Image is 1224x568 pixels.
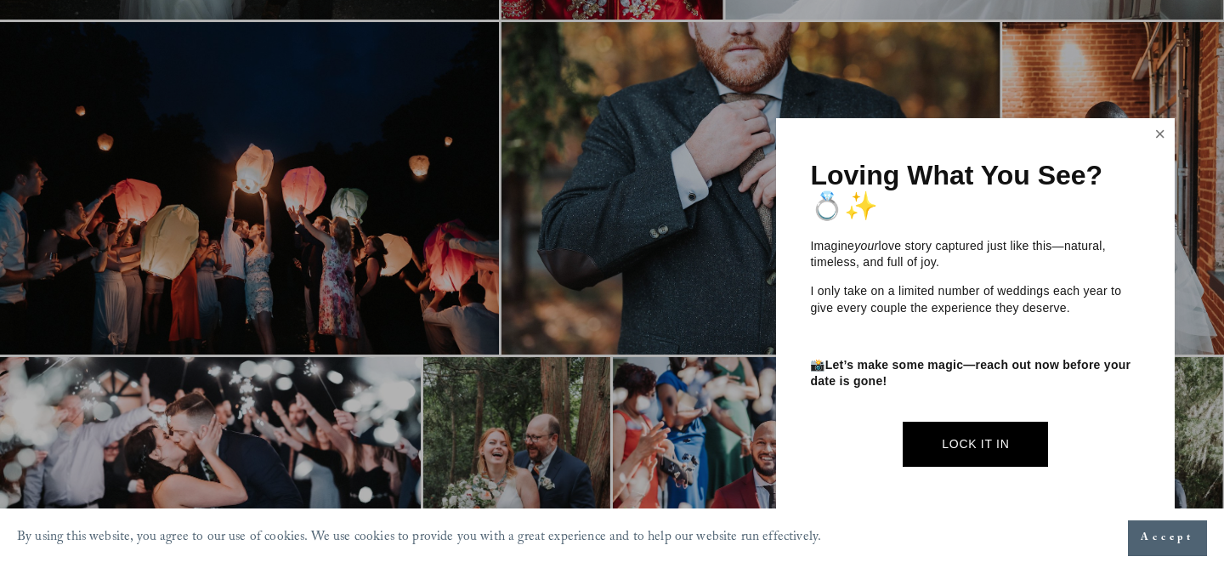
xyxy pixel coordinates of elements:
em: your [854,239,878,253]
a: Close [1147,121,1173,148]
p: I only take on a limited number of weddings each year to give every couple the experience they de... [810,283,1141,316]
strong: Let’s make some magic—reach out now before your date is gone! [810,358,1134,389]
h1: Loving What You See? 💍✨ [810,161,1141,220]
p: Imagine love story captured just like this—natural, timeless, and full of joy. [810,238,1141,271]
a: Lock It In [903,422,1048,467]
button: Accept [1128,520,1207,556]
p: By using this website, you agree to our use of cookies. We use cookies to provide you with a grea... [17,525,821,552]
span: Accept [1141,530,1194,547]
p: 📸 [810,357,1141,390]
